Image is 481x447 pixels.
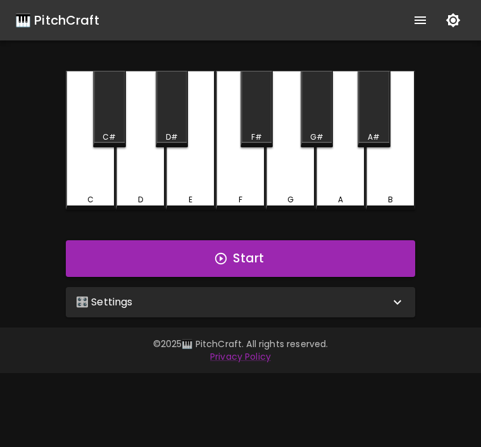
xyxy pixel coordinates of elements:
div: A [338,194,343,205]
div: E [189,194,192,205]
div: F# [251,132,262,143]
div: 🎛️ Settings [66,287,415,317]
button: Start [66,240,415,277]
p: 🎛️ Settings [76,295,133,310]
div: D [138,194,143,205]
div: B [388,194,393,205]
div: A# [368,132,380,143]
a: Privacy Policy [210,350,271,363]
div: D# [166,132,178,143]
p: © 2025 🎹 PitchCraft. All rights reserved. [15,338,466,350]
div: G [287,194,294,205]
div: C# [103,132,116,143]
div: F [239,194,242,205]
a: 🎹 PitchCraft [15,10,99,30]
div: G# [310,132,323,143]
div: C [87,194,94,205]
button: show more [405,5,435,35]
